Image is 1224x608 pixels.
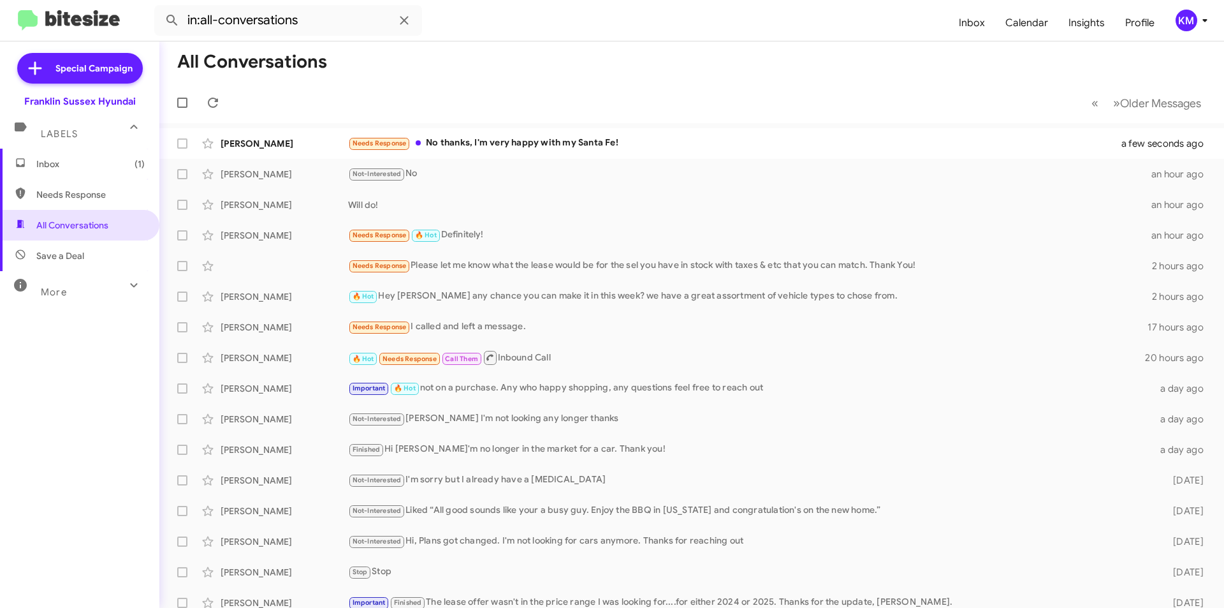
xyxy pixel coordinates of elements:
div: [DATE] [1153,474,1214,487]
span: 🔥 Hot [353,292,374,300]
span: Inbox [36,158,145,170]
div: [PERSON_NAME] [221,290,348,303]
div: I called and left a message. [348,320,1147,334]
span: Needs Response [382,355,437,363]
span: More [41,286,67,298]
span: Not-Interested [353,507,402,515]
div: not on a purchase. Any who happy shopping, any questions feel free to reach out [348,381,1153,396]
div: Please let me know what the lease would be for the sel you have in stock with taxes & etc that yo... [348,258,1152,273]
span: 🔥 Hot [394,384,416,392]
span: 🔥 Hot [353,355,374,363]
span: Labels [41,128,78,140]
button: KM [1165,10,1210,31]
div: Liked “All good sounds like your a busy guy. Enjoy the BBQ in [US_STATE] and congratulation's on ... [348,503,1153,518]
div: [PERSON_NAME] [221,413,348,426]
div: Hey [PERSON_NAME] any chance you can make it in this week? we have a great assortment of vehicle ... [348,289,1152,304]
a: Insights [1058,4,1115,41]
div: Stop [348,565,1153,579]
div: Definitely! [348,228,1151,242]
div: [PERSON_NAME] [221,566,348,579]
span: Important [353,384,386,392]
span: Needs Response [353,139,407,147]
div: [DATE] [1153,566,1214,579]
div: 2 hours ago [1152,290,1214,303]
div: a day ago [1153,443,1214,456]
a: Special Campaign [17,53,143,84]
div: an hour ago [1151,168,1214,181]
div: Franklin Sussex Hyundai [24,95,136,108]
div: a few seconds ago [1137,137,1214,150]
div: [PERSON_NAME] [221,535,348,548]
a: Calendar [995,4,1058,41]
div: [DATE] [1153,535,1214,548]
div: [PERSON_NAME] [221,382,348,395]
span: Special Campaign [55,62,133,75]
div: 17 hours ago [1147,321,1214,334]
span: « [1091,95,1098,111]
span: Save a Deal [36,249,84,262]
div: [PERSON_NAME] [221,229,348,242]
span: Important [353,598,386,607]
nav: Page navigation example [1084,90,1209,116]
span: Not-Interested [353,537,402,545]
h1: All Conversations [177,52,327,72]
span: Not-Interested [353,170,402,178]
span: Needs Response [353,323,407,331]
span: Finished [394,598,422,607]
div: Hi, Plans got changed. I'm not looking for cars anymore. Thanks for reaching out [348,534,1153,549]
div: [PERSON_NAME] [221,505,348,517]
div: an hour ago [1151,229,1214,242]
span: » [1113,95,1120,111]
div: a day ago [1153,413,1214,426]
span: Needs Response [36,188,145,201]
span: 🔥 Hot [415,231,437,239]
div: Will do! [348,198,1151,211]
div: [DATE] [1153,505,1214,517]
span: Needs Response [353,262,407,270]
span: (1) [135,158,145,170]
div: [PERSON_NAME] [221,352,348,364]
div: [PERSON_NAME] [221,168,348,181]
div: KM [1176,10,1197,31]
div: an hour ago [1151,198,1214,211]
input: Search [154,5,422,36]
div: No [348,167,1151,181]
div: [PERSON_NAME] I'm not looking any longer thanks [348,412,1153,426]
div: No thanks, I'm very happy with my Santa Fe! [348,136,1137,151]
div: [PERSON_NAME] [221,198,348,211]
div: a day ago [1153,382,1214,395]
div: 2 hours ago [1152,260,1214,272]
span: Not-Interested [353,415,402,423]
button: Previous [1084,90,1106,116]
div: [PERSON_NAME] [221,443,348,456]
div: [PERSON_NAME] [221,474,348,487]
span: Not-Interested [353,476,402,484]
a: Profile [1115,4,1165,41]
span: Needs Response [353,231,407,239]
button: Next [1105,90,1209,116]
span: Call Them [445,355,478,363]
div: [PERSON_NAME] [221,321,348,334]
div: [PERSON_NAME] [221,137,348,150]
span: Older Messages [1120,96,1201,110]
a: Inbox [949,4,995,41]
div: Hi [PERSON_NAME]'m no longer in the market for a car. Thank you! [348,442,1153,457]
div: Inbound Call [348,350,1145,366]
span: Stop [353,568,368,576]
div: I'm sorry but I already have a [MEDICAL_DATA] [348,473,1153,487]
span: Finished [353,445,381,454]
div: 20 hours ago [1145,352,1214,364]
span: All Conversations [36,219,108,232]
